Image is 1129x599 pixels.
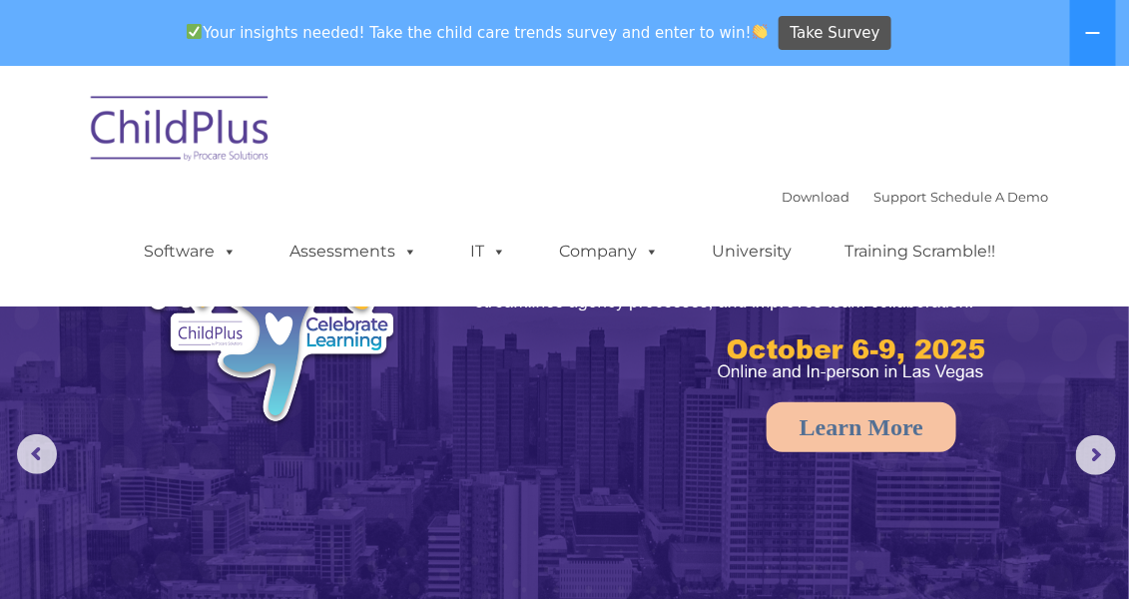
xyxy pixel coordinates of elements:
a: Support [874,189,927,205]
a: Software [125,232,258,272]
img: ✅ [187,24,202,39]
font: | [783,189,1049,205]
a: Assessments [271,232,438,272]
span: Take Survey [791,16,880,51]
img: 👏 [753,24,768,39]
a: University [693,232,813,272]
a: Download [783,189,850,205]
a: Take Survey [779,16,891,51]
span: Your insights needed! Take the child care trends survey and enter to win! [179,13,777,52]
a: Training Scramble!! [826,232,1016,272]
img: ChildPlus by Procare Solutions [81,82,281,182]
a: Schedule A Demo [931,189,1049,205]
a: IT [451,232,527,272]
a: Learn More [767,402,956,452]
a: Company [540,232,680,272]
